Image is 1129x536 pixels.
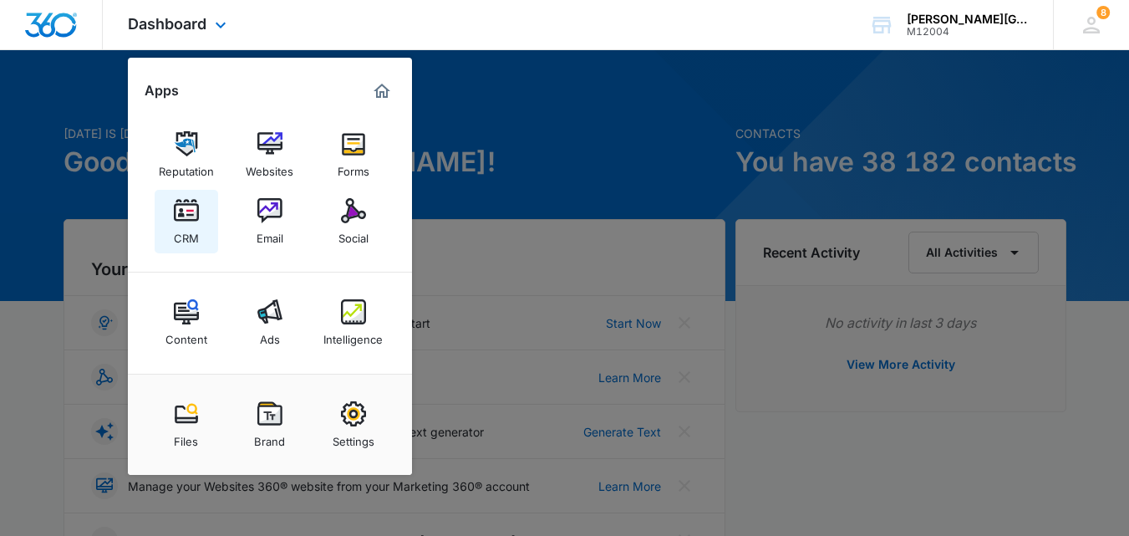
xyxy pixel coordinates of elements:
[338,156,369,178] div: Forms
[238,123,302,186] a: Websites
[907,26,1029,38] div: account id
[1096,6,1110,19] span: 8
[333,426,374,448] div: Settings
[155,291,218,355] a: Content
[145,83,179,99] h2: Apps
[159,156,214,178] div: Reputation
[155,123,218,186] a: Reputation
[165,324,207,346] div: Content
[254,426,285,448] div: Brand
[322,393,385,457] a: Settings
[322,190,385,253] a: Social
[260,324,280,346] div: Ads
[155,190,218,253] a: CRM
[369,78,395,105] a: Marketing 360® Dashboard
[257,223,283,245] div: Email
[323,324,383,346] div: Intelligence
[246,156,293,178] div: Websites
[322,123,385,186] a: Forms
[1096,6,1110,19] div: notifications count
[174,426,198,448] div: Files
[238,291,302,355] a: Ads
[907,13,1029,26] div: account name
[174,223,199,245] div: CRM
[338,223,369,245] div: Social
[155,393,218,457] a: Files
[238,393,302,457] a: Brand
[322,291,385,355] a: Intelligence
[238,190,302,253] a: Email
[128,15,206,33] span: Dashboard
